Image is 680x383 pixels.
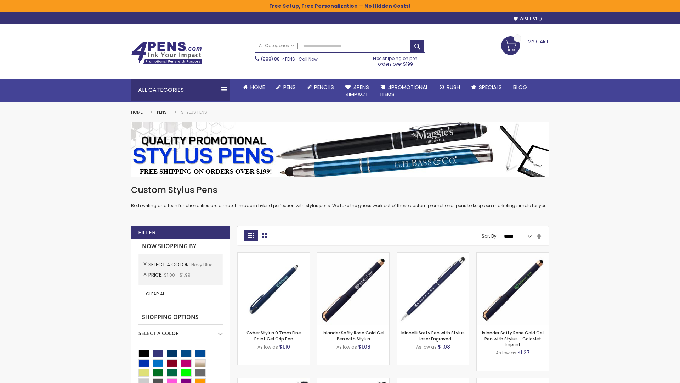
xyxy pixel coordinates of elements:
img: Cyber Stylus 0.7mm Fine Point Gel Grip Pen-Navy Blue [238,253,310,325]
span: Clear All [146,291,166,297]
a: Rush [434,79,466,95]
strong: Filter [138,229,155,237]
img: Minnelli Softy Pen with Stylus - Laser Engraved-Navy Blue [397,253,469,325]
label: Sort By [482,233,497,239]
div: Free shipping on pen orders over $199 [366,53,425,67]
span: As low as [336,344,357,350]
a: Minnelli Softy Pen with Stylus - Laser Engraved [401,330,465,342]
span: 4Pens 4impact [345,83,369,98]
strong: Now Shopping by [138,239,223,254]
img: 4Pens Custom Pens and Promotional Products [131,41,202,64]
img: Islander Softy Rose Gold Gel Pen with Stylus-Navy Blue [317,253,389,325]
span: Blog [513,83,527,91]
a: Minnelli Softy Pen with Stylus - Laser Engraved-Navy Blue [397,252,469,259]
span: $1.27 [517,349,530,356]
a: 4Pens4impact [340,79,375,102]
a: Home [131,109,143,115]
span: Pens [283,83,296,91]
a: (888) 88-4PENS [261,56,295,62]
span: Price [148,271,164,278]
a: Cyber Stylus 0.7mm Fine Point Gel Grip Pen [246,330,301,342]
a: Islander Softy Rose Gold Gel Pen with Stylus-Navy Blue [317,252,389,259]
a: Pens [157,109,167,115]
a: Islander Softy Rose Gold Gel Pen with Stylus - ColorJet Imprint-Navy Blue [477,252,549,259]
span: - Call Now! [261,56,319,62]
a: Specials [466,79,508,95]
span: $1.00 - $1.99 [164,272,191,278]
span: As low as [257,344,278,350]
a: Home [237,79,271,95]
a: Cyber Stylus 0.7mm Fine Point Gel Grip Pen-Navy Blue [238,252,310,259]
span: Pencils [314,83,334,91]
span: Home [250,83,265,91]
span: Navy Blue [191,262,212,268]
img: Stylus Pens [131,122,549,177]
div: Both writing and tech functionalities are a match made in hybrid perfection with stylus pens. We ... [131,184,549,209]
span: Select A Color [148,261,191,268]
span: 4PROMOTIONAL ITEMS [380,83,428,98]
a: Wishlist [514,16,542,22]
strong: Shopping Options [138,310,223,325]
span: Rush [447,83,460,91]
a: Clear All [142,289,170,299]
span: As low as [416,344,437,350]
a: Pens [271,79,301,95]
a: 4PROMOTIONALITEMS [375,79,434,102]
a: Islander Softy Rose Gold Gel Pen with Stylus - ColorJet Imprint [482,330,544,347]
a: All Categories [255,40,298,52]
span: $1.08 [438,343,450,350]
div: Select A Color [138,325,223,337]
span: As low as [496,350,516,356]
strong: Grid [244,230,258,241]
a: Pencils [301,79,340,95]
a: Islander Softy Rose Gold Gel Pen with Stylus [323,330,384,342]
span: All Categories [259,43,294,49]
a: Blog [508,79,533,95]
img: Islander Softy Rose Gold Gel Pen with Stylus - ColorJet Imprint-Navy Blue [477,253,549,325]
span: $1.08 [358,343,370,350]
h1: Custom Stylus Pens [131,184,549,196]
span: $1.10 [279,343,290,350]
div: All Categories [131,79,230,101]
strong: Stylus Pens [181,109,207,115]
span: Specials [479,83,502,91]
